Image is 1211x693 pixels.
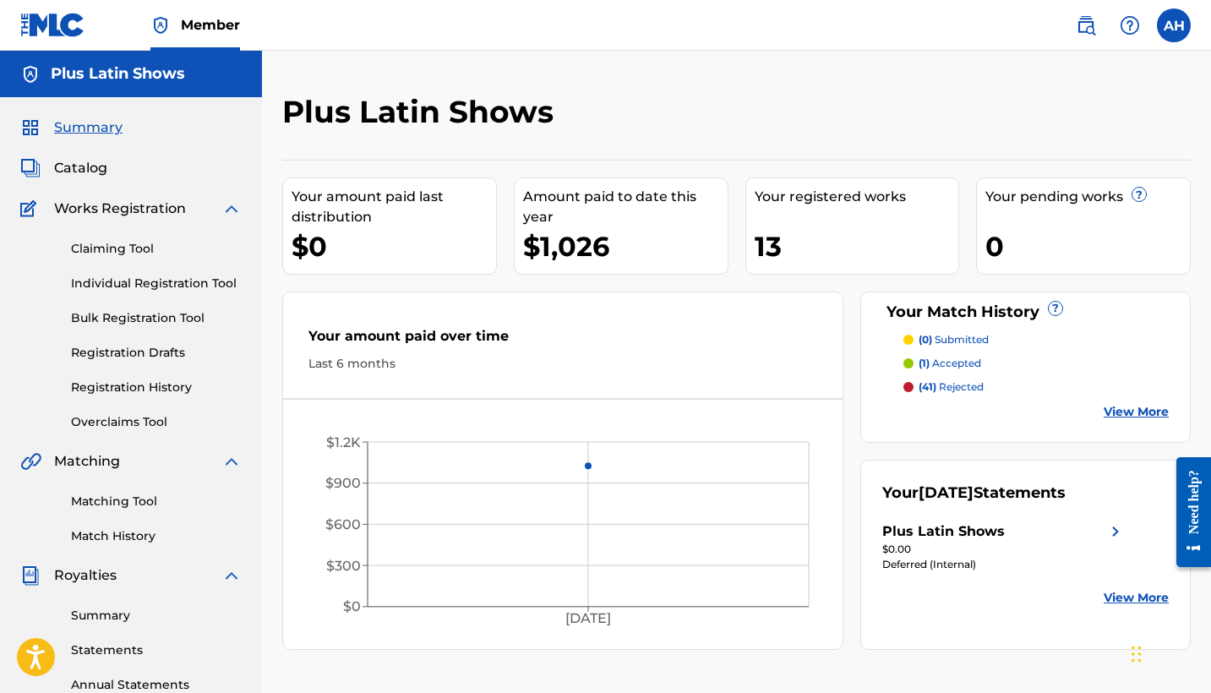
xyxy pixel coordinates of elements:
a: Overclaims Tool [71,413,242,431]
img: search [1076,15,1096,35]
div: User Menu [1157,8,1191,42]
a: Plus Latin Showsright chevron icon$0.00Deferred (Internal) [882,521,1126,572]
div: Your amount paid last distribution [292,187,496,227]
img: Accounts [20,64,41,85]
h5: Plus Latin Shows [51,64,185,84]
div: Plus Latin Shows [882,521,1005,542]
iframe: Chat Widget [1126,612,1211,693]
span: Matching [54,451,120,472]
a: Bulk Registration Tool [71,309,242,327]
tspan: [DATE] [565,610,611,626]
img: right chevron icon [1105,521,1126,542]
a: Individual Registration Tool [71,275,242,292]
img: Summary [20,117,41,138]
a: Registration History [71,379,242,396]
span: [DATE] [919,483,974,502]
img: MLC Logo [20,13,85,37]
h2: Plus Latin Shows [282,93,562,131]
span: Catalog [54,158,107,178]
div: $0.00 [882,542,1126,557]
img: Royalties [20,565,41,586]
tspan: $900 [325,475,361,491]
div: Drag [1132,629,1142,679]
div: $1,026 [523,227,728,265]
span: (0) [919,333,932,346]
img: expand [221,199,242,219]
span: Member [181,15,240,35]
div: Your Match History [882,301,1169,324]
p: accepted [919,356,981,371]
div: Last 6 months [308,355,817,373]
img: expand [221,451,242,472]
img: Top Rightsholder [150,15,171,35]
img: Catalog [20,158,41,178]
img: Matching [20,451,41,472]
div: Help [1113,8,1147,42]
div: Your pending works [985,187,1190,207]
div: Amount paid to date this year [523,187,728,227]
tspan: $300 [326,558,361,574]
span: (41) [919,380,936,393]
div: $0 [292,227,496,265]
a: View More [1104,403,1169,421]
a: Summary [71,607,242,625]
p: rejected [919,379,984,395]
a: Match History [71,527,242,545]
iframe: Resource Center [1164,443,1211,582]
tspan: $0 [343,598,361,614]
a: View More [1104,589,1169,607]
p: submitted [919,332,989,347]
div: Your Statements [882,482,1066,505]
a: (41) rejected [903,379,1169,395]
a: Claiming Tool [71,240,242,258]
span: Works Registration [54,199,186,219]
a: (1) accepted [903,356,1169,371]
a: Matching Tool [71,493,242,510]
a: SummarySummary [20,117,123,138]
img: Works Registration [20,199,42,219]
a: CatalogCatalog [20,158,107,178]
span: ? [1132,188,1146,201]
img: expand [221,565,242,586]
span: Royalties [54,565,117,586]
a: Statements [71,641,242,659]
a: Registration Drafts [71,344,242,362]
span: ? [1049,302,1062,315]
span: (1) [919,357,930,369]
img: help [1120,15,1140,35]
div: 13 [755,227,959,265]
a: Public Search [1069,8,1103,42]
a: (0) submitted [903,332,1169,347]
div: Your registered works [755,187,959,207]
div: 0 [985,227,1190,265]
tspan: $600 [325,516,361,532]
div: Your amount paid over time [308,326,817,355]
div: Deferred (Internal) [882,557,1126,572]
span: Summary [54,117,123,138]
tspan: $1.2K [326,434,361,450]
